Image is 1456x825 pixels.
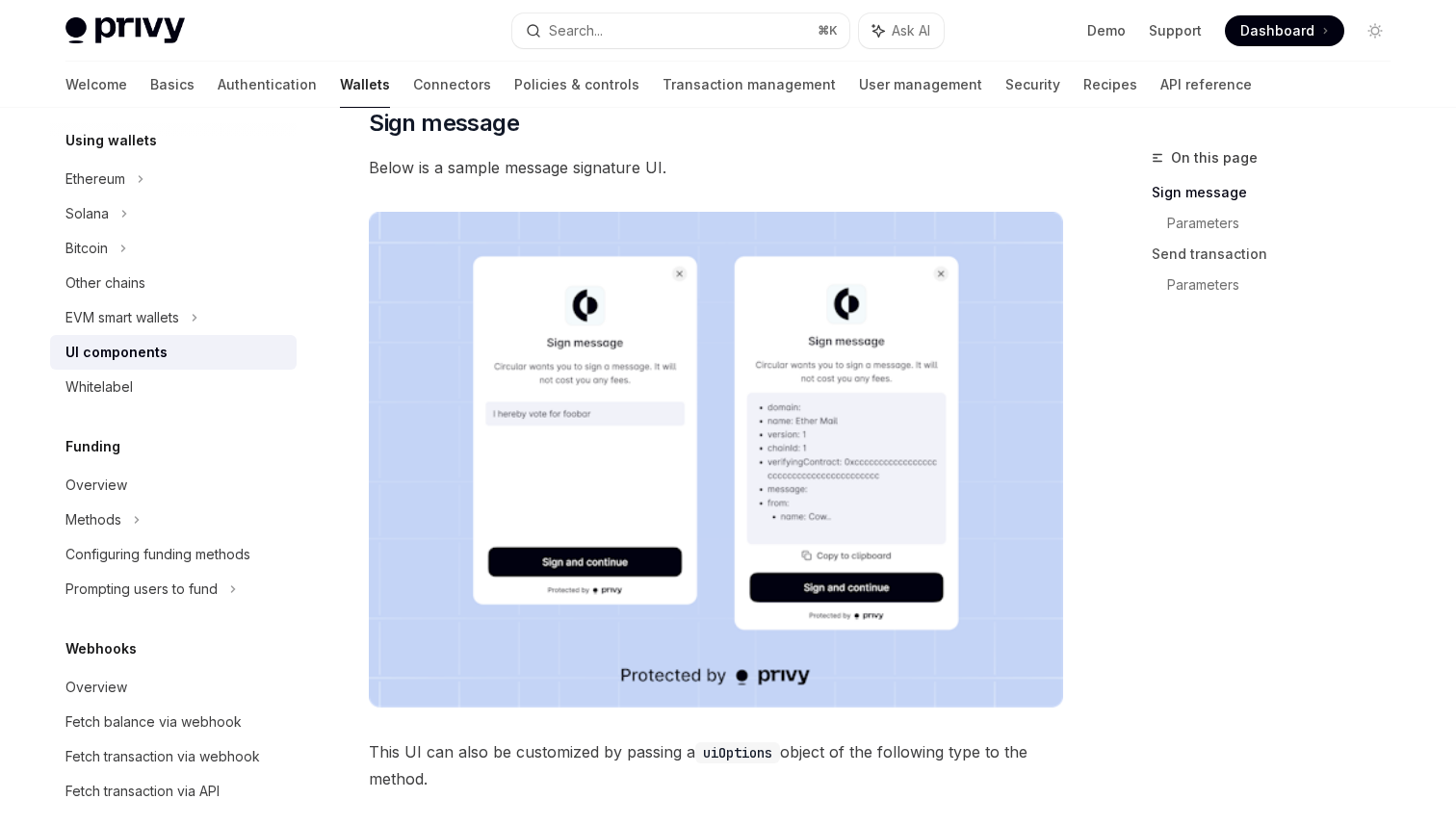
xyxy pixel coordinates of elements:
a: Basics [150,62,195,108]
button: Ask AI [859,13,944,48]
h5: Using wallets [65,129,157,152]
div: Fetch transaction via webhook [65,745,260,768]
span: Sign message [369,108,519,139]
a: Parameters [1167,208,1406,239]
a: UI components [50,335,297,370]
a: User management [859,62,982,108]
a: Fetch transaction via webhook [50,739,297,774]
a: Overview [50,670,297,705]
a: Transaction management [663,62,836,108]
a: Welcome [65,62,127,108]
div: Search... [549,19,603,42]
a: Policies & controls [514,62,639,108]
a: Fetch transaction via API [50,774,297,809]
a: API reference [1160,62,1252,108]
a: Configuring funding methods [50,537,297,572]
a: Connectors [413,62,491,108]
div: Prompting users to fund [65,578,218,601]
span: On this page [1171,146,1258,169]
a: Send transaction [1152,239,1406,270]
a: Whitelabel [50,370,297,404]
a: Wallets [340,62,390,108]
div: Bitcoin [65,237,108,260]
img: images/Sign.png [369,212,1063,708]
span: Ask AI [892,21,930,40]
div: Overview [65,474,127,497]
span: Dashboard [1240,21,1314,40]
a: Other chains [50,266,297,300]
div: Other chains [65,271,145,295]
a: Fetch balance via webhook [50,705,297,739]
div: UI components [65,341,168,364]
div: Overview [65,676,127,699]
a: Demo [1087,21,1126,40]
h5: Webhooks [65,637,137,660]
div: Fetch balance via webhook [65,710,242,734]
h5: Funding [65,435,120,458]
a: Parameters [1167,270,1406,300]
button: Toggle dark mode [1360,15,1391,46]
div: Configuring funding methods [65,543,250,566]
code: uiOptions [695,742,780,763]
span: Below is a sample message signature UI. [369,154,1063,181]
a: Recipes [1083,62,1137,108]
a: Authentication [218,62,317,108]
div: Ethereum [65,168,125,191]
div: Fetch transaction via API [65,780,220,803]
span: ⌘ K [818,23,838,39]
a: Support [1149,21,1202,40]
div: Solana [65,202,109,225]
div: Methods [65,508,121,531]
span: This UI can also be customized by passing a object of the following type to the method. [369,738,1063,792]
a: Overview [50,468,297,503]
a: Security [1005,62,1060,108]
div: Whitelabel [65,375,133,399]
div: EVM smart wallets [65,306,179,329]
img: light logo [65,17,185,44]
a: Sign message [1152,177,1406,208]
button: Search...⌘K [512,13,849,48]
a: Dashboard [1225,15,1344,46]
